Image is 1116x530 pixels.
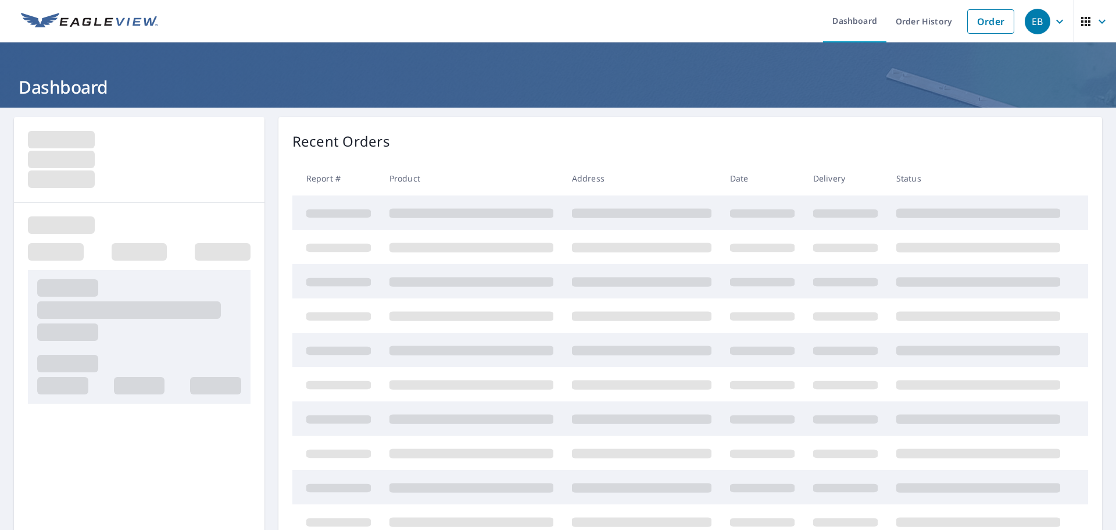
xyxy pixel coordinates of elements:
[21,13,158,30] img: EV Logo
[1025,9,1050,34] div: EB
[292,131,390,152] p: Recent Orders
[967,9,1014,34] a: Order
[563,161,721,195] th: Address
[721,161,804,195] th: Date
[292,161,380,195] th: Report #
[380,161,563,195] th: Product
[887,161,1069,195] th: Status
[14,75,1102,99] h1: Dashboard
[804,161,887,195] th: Delivery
